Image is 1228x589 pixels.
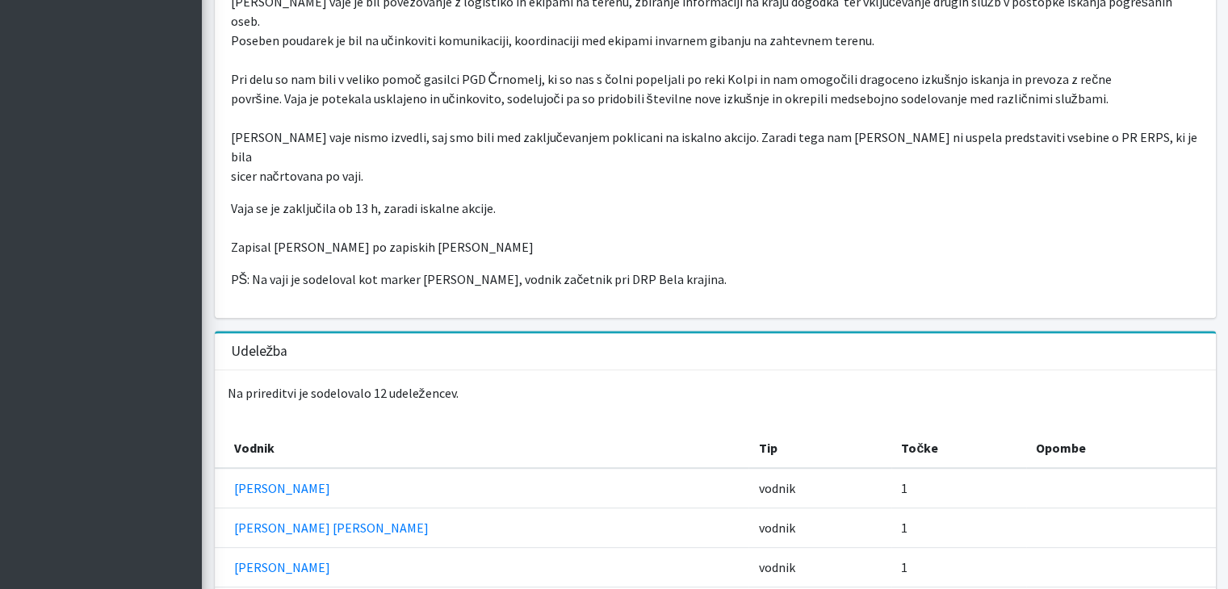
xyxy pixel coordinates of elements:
[891,508,1026,547] td: 1
[231,198,1200,257] p: Vaja se je zaključila ob 13 h, zaradi iskalne akcije. Zapisal [PERSON_NAME] po zapiskih [PERSON_N...
[234,520,429,536] a: [PERSON_NAME] [PERSON_NAME]
[215,428,749,468] th: Vodnik
[748,547,891,587] td: vodnik
[748,428,891,468] th: Tip
[891,428,1026,468] th: Točke
[234,559,330,575] a: [PERSON_NAME]
[231,269,1200,289] p: PŠ: Na vaji je sodeloval kot marker [PERSON_NAME], vodnik začetnik pri DRP Bela krajina.
[891,547,1026,587] td: 1
[234,480,330,496] a: [PERSON_NAME]
[215,370,1216,416] p: Na prireditvi je sodelovalo 12 udeležencev.
[748,508,891,547] td: vodnik
[231,343,288,360] h3: Udeležba
[1026,428,1215,468] th: Opombe
[891,468,1026,508] td: 1
[748,468,891,508] td: vodnik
